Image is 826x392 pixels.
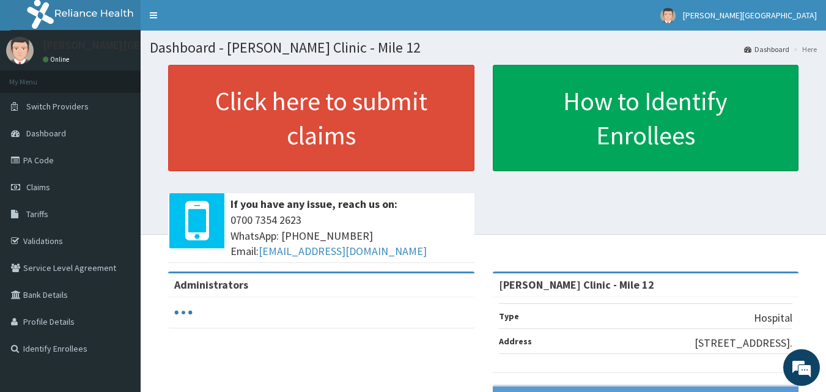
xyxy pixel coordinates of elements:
a: How to Identify Enrollees [493,65,799,171]
a: Click here to submit claims [168,65,474,171]
p: Hospital [754,310,792,326]
span: [PERSON_NAME][GEOGRAPHIC_DATA] [683,10,817,21]
span: 0700 7354 2623 WhatsApp: [PHONE_NUMBER] Email: [230,212,468,259]
span: Dashboard [26,128,66,139]
a: Online [43,55,72,64]
a: Dashboard [744,44,789,54]
h1: Dashboard - [PERSON_NAME] Clinic - Mile 12 [150,40,817,56]
span: Tariffs [26,209,48,220]
a: [EMAIL_ADDRESS][DOMAIN_NAME] [259,244,427,258]
p: [PERSON_NAME][GEOGRAPHIC_DATA] [43,40,224,51]
img: User Image [660,8,676,23]
img: User Image [6,37,34,64]
b: Administrators [174,278,248,292]
span: Switch Providers [26,101,89,112]
b: Type [499,311,519,322]
b: If you have any issue, reach us on: [230,197,397,211]
strong: [PERSON_NAME] Clinic - Mile 12 [499,278,654,292]
p: [STREET_ADDRESS]. [695,335,792,351]
b: Address [499,336,532,347]
li: Here [791,44,817,54]
span: Claims [26,182,50,193]
svg: audio-loading [174,303,193,322]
